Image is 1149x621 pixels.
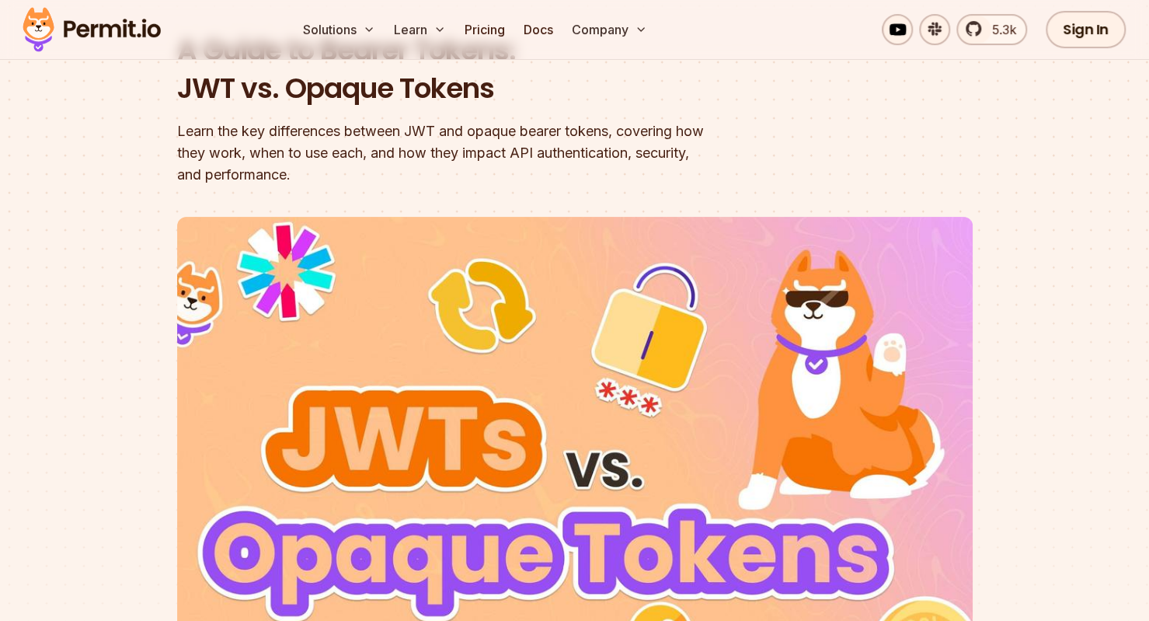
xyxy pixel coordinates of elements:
a: Docs [517,14,559,45]
img: Permit logo [16,3,168,56]
a: 5.3k [956,14,1027,45]
button: Company [566,14,653,45]
a: Sign In [1046,11,1126,48]
div: Learn the key differences between JWT and opaque bearer tokens, covering how they work, when to u... [177,120,774,186]
a: Pricing [458,14,511,45]
h1: A Guide to Bearer Tokens: JWT vs. Opaque Tokens [177,31,774,108]
button: Solutions [297,14,381,45]
button: Learn [388,14,452,45]
span: 5.3k [983,20,1016,39]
